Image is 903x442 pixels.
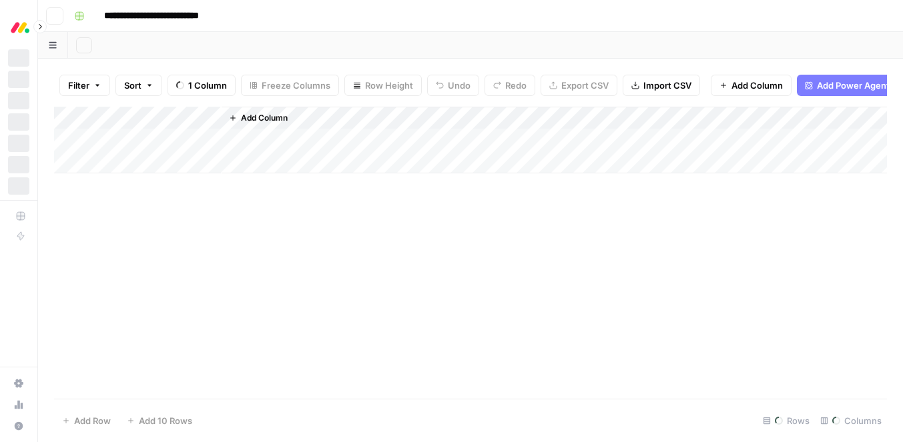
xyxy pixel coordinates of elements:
span: 1 Column [188,79,227,92]
a: Usage [8,394,29,415]
button: Row Height [344,75,422,96]
button: Add Column [711,75,792,96]
span: Row Height [365,79,413,92]
button: Help + Support [8,415,29,437]
button: Import CSV [623,75,700,96]
span: Import CSV [643,79,691,92]
button: 1 Column [168,75,236,96]
img: Monday.com Logo [8,15,32,39]
span: Freeze Columns [262,79,330,92]
button: Workspace: Monday.com [8,11,29,44]
button: Freeze Columns [241,75,339,96]
a: Settings [8,373,29,394]
button: Add 10 Rows [119,410,200,431]
span: Add 10 Rows [139,414,192,427]
button: Export CSV [541,75,617,96]
button: Undo [427,75,479,96]
button: Add Power Agent [797,75,898,96]
button: Sort [115,75,162,96]
span: Add Power Agent [817,79,890,92]
span: Export CSV [561,79,609,92]
span: Add Column [241,112,288,124]
span: Filter [68,79,89,92]
button: Redo [485,75,535,96]
button: Add Row [54,410,119,431]
span: Add Column [731,79,783,92]
span: Add Row [74,414,111,427]
div: Columns [815,410,887,431]
span: Undo [448,79,471,92]
button: Filter [59,75,110,96]
span: Redo [505,79,527,92]
button: Add Column [224,109,293,127]
span: Sort [124,79,141,92]
div: Rows [758,410,815,431]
